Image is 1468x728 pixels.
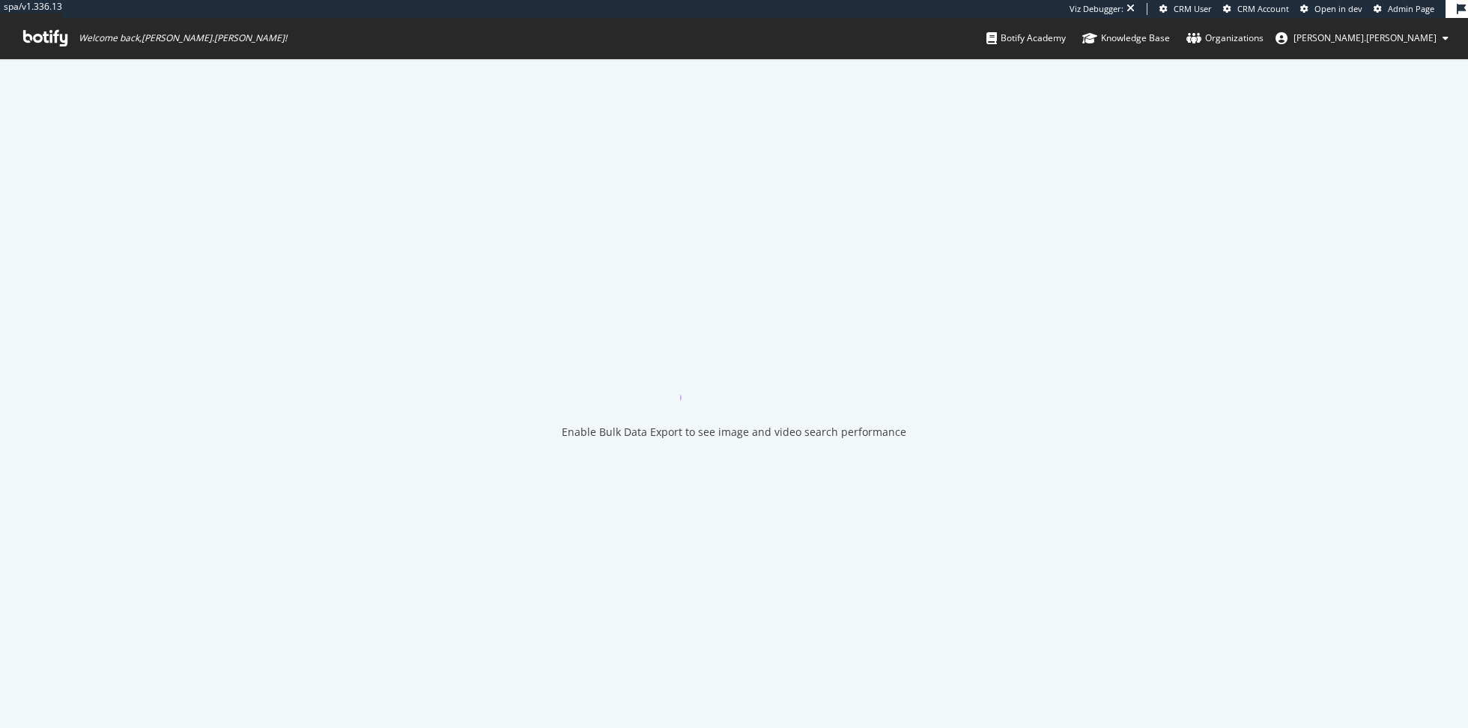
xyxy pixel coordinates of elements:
div: Enable Bulk Data Export to see image and video search performance [562,425,906,440]
span: CRM User [1174,3,1212,14]
a: Botify Academy [986,18,1066,58]
div: Organizations [1186,31,1264,46]
span: CRM Account [1237,3,1289,14]
a: Organizations [1186,18,1264,58]
span: Open in dev [1314,3,1362,14]
div: Viz Debugger: [1070,3,1123,15]
a: CRM Account [1223,3,1289,15]
span: Admin Page [1388,3,1434,14]
a: Admin Page [1374,3,1434,15]
span: Welcome back, [PERSON_NAME].[PERSON_NAME] ! [79,32,287,44]
a: Knowledge Base [1082,18,1170,58]
div: Botify Academy [986,31,1066,46]
button: [PERSON_NAME].[PERSON_NAME] [1264,26,1461,50]
span: ryan.flanagan [1293,31,1437,44]
a: CRM User [1159,3,1212,15]
div: animation [680,347,788,401]
div: Knowledge Base [1082,31,1170,46]
a: Open in dev [1300,3,1362,15]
